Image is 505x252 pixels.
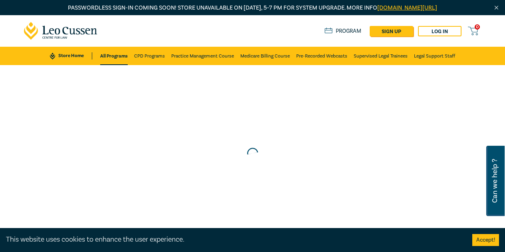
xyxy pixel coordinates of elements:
[493,4,500,11] img: Close
[377,4,437,12] a: [DOMAIN_NAME][URL]
[100,47,128,65] a: All Programs
[6,234,460,245] div: This website uses cookies to enhance the user experience.
[50,52,92,60] a: Store Home
[134,47,165,65] a: CPD Programs
[472,234,499,246] button: Accept cookies
[296,47,347,65] a: Pre-Recorded Webcasts
[24,4,481,12] p: Passwordless sign-in coming soon! Store unavailable on [DATE], 5–7 PM for system upgrade. More info
[414,47,455,65] a: Legal Support Staff
[240,47,290,65] a: Medicare Billing Course
[491,151,499,211] span: Can we help ?
[370,26,413,36] a: sign up
[418,26,461,36] a: Log in
[171,47,234,65] a: Practice Management Course
[354,47,408,65] a: Supervised Legal Trainees
[325,28,362,35] a: Program
[475,24,480,30] span: 0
